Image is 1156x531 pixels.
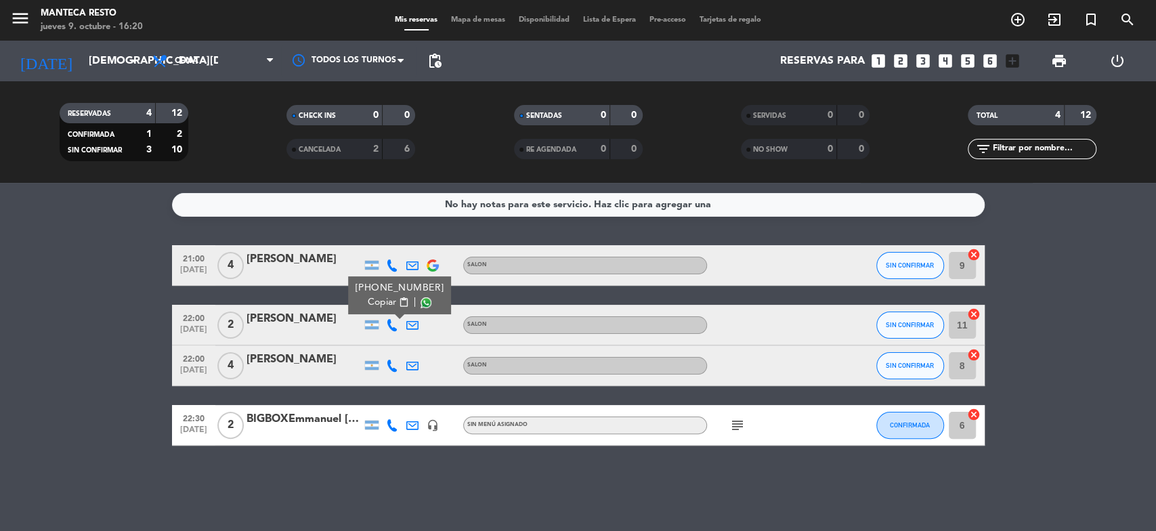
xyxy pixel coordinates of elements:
strong: 2 [373,144,379,154]
i: looks_3 [914,52,932,70]
strong: 10 [171,145,185,154]
span: 2 [217,312,244,339]
span: content_paste [398,297,408,307]
div: [PERSON_NAME] [247,251,362,268]
i: subject [729,417,746,433]
i: cancel [967,307,981,321]
div: LOG OUT [1088,41,1146,81]
strong: 6 [404,144,412,154]
strong: 12 [1080,110,1094,120]
strong: 0 [828,110,833,120]
i: cancel [967,248,981,261]
i: [DATE] [10,46,82,76]
span: CANCELADA [299,146,341,153]
i: exit_to_app [1046,12,1063,28]
div: [PERSON_NAME] [247,310,362,328]
div: Manteca Resto [41,7,143,20]
div: No hay notas para este servicio. Haz clic para agregar una [445,197,711,213]
i: power_settings_new [1109,53,1125,69]
strong: 0 [858,144,866,154]
i: arrow_drop_down [126,53,142,69]
i: looks_4 [937,52,954,70]
button: SIN CONFIRMAR [876,312,944,339]
strong: 0 [601,144,606,154]
strong: 1 [146,129,152,139]
strong: 3 [146,145,152,154]
i: add_box [1004,52,1021,70]
span: TOTAL [976,112,997,119]
span: 21:00 [177,250,211,265]
span: 2 [217,412,244,439]
span: Sin menú asignado [467,422,528,427]
button: SIN CONFIRMAR [876,352,944,379]
span: Disponibilidad [512,16,576,24]
i: filter_list [975,141,991,157]
div: jueves 9. octubre - 16:20 [41,20,143,34]
span: [DATE] [177,366,211,381]
img: google-logo.png [427,259,439,272]
button: SIN CONFIRMAR [876,252,944,279]
span: NO SHOW [753,146,788,153]
span: 22:00 [177,350,211,366]
strong: 4 [1055,110,1061,120]
i: menu [10,8,30,28]
strong: 0 [631,144,639,154]
span: SIN CONFIRMAR [886,321,934,328]
span: pending_actions [427,53,443,69]
strong: 0 [828,144,833,154]
strong: 2 [177,129,185,139]
strong: 0 [858,110,866,120]
span: SENTADAS [526,112,562,119]
button: Copiarcontent_paste [368,295,409,310]
span: Cena [175,56,198,66]
span: SERVIDAS [753,112,786,119]
i: looks_5 [959,52,977,70]
div: [PERSON_NAME] [247,351,362,368]
span: [DATE] [177,325,211,341]
span: Copiar [368,295,396,310]
span: CONFIRMADA [68,131,114,138]
span: SIN CONFIRMAR [68,147,122,154]
span: 4 [217,352,244,379]
span: print [1051,53,1067,69]
i: headset_mic [427,419,439,431]
i: looks_6 [981,52,999,70]
span: RESERVADAS [68,110,111,117]
button: CONFIRMADA [876,412,944,439]
button: menu [10,8,30,33]
span: 22:30 [177,410,211,425]
span: [DATE] [177,265,211,281]
span: CONFIRMADA [890,421,930,429]
div: BIGBOXEmmanuel [PERSON_NAME] [247,410,362,428]
strong: 0 [631,110,639,120]
i: looks_two [892,52,909,70]
input: Filtrar por nombre... [991,142,1096,156]
strong: 0 [373,110,379,120]
span: SIN CONFIRMAR [886,261,934,269]
span: RE AGENDADA [526,146,576,153]
span: 22:00 [177,310,211,325]
div: [PHONE_NUMBER] [355,281,444,295]
span: Lista de Espera [576,16,643,24]
span: Reservas para [780,55,865,68]
span: | [413,295,416,310]
i: turned_in_not [1083,12,1099,28]
strong: 12 [171,108,185,118]
i: search [1119,12,1136,28]
span: SALON [467,322,487,327]
span: SALON [467,262,487,268]
strong: 4 [146,108,152,118]
span: Pre-acceso [643,16,693,24]
i: cancel [967,348,981,362]
strong: 0 [404,110,412,120]
span: Mapa de mesas [444,16,512,24]
i: looks_one [870,52,887,70]
span: 4 [217,252,244,279]
span: Mis reservas [388,16,444,24]
span: CHECK INS [299,112,336,119]
span: Tarjetas de regalo [693,16,768,24]
i: cancel [967,408,981,421]
i: add_circle_outline [1010,12,1026,28]
strong: 0 [601,110,606,120]
span: [DATE] [177,425,211,441]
